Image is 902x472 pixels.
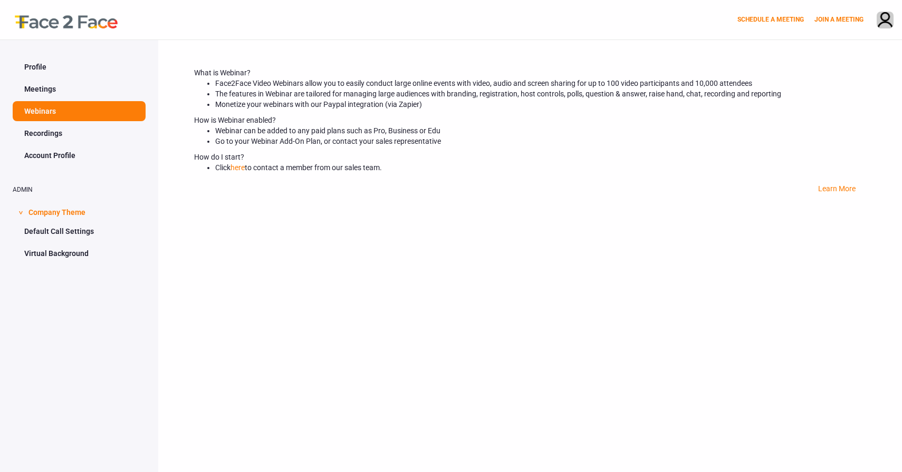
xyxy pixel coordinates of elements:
a: Default Call Settings [13,221,146,241]
p: What is Webinar? [194,67,866,78]
li: Click to contact a member from our sales team. [215,162,866,173]
a: Learn More [818,184,856,193]
a: Virtual Background [13,243,146,263]
p: How is Webinar enabled? [194,115,866,125]
span: Company Theme [28,201,85,221]
h2: ADMIN [13,186,146,193]
a: here [231,163,245,172]
a: Meetings [13,79,146,99]
a: Account Profile [13,145,146,165]
a: SCHEDULE A MEETING [737,16,804,23]
a: JOIN A MEETING [814,16,863,23]
span: > [15,211,26,214]
p: How do I start? [194,152,866,162]
li: Go to your Webinar Add-On Plan, or contact your sales representative [215,136,866,146]
a: Webinars [13,101,146,121]
img: avatar.710606db.png [877,12,893,29]
li: Webinar can be added to any paid plans such as Pro, Business or Edu [215,125,866,136]
li: Monetize your webinars with our Paypal integration (via Zapier) [215,99,866,110]
a: Recordings [13,123,146,143]
li: The features in Webinar are tailored for managing large audiences with branding, registration, ho... [215,88,866,99]
li: Face2Face Video Webinars allow you to easily conduct large online events with video, audio and sc... [215,78,866,88]
a: Profile [13,57,146,77]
